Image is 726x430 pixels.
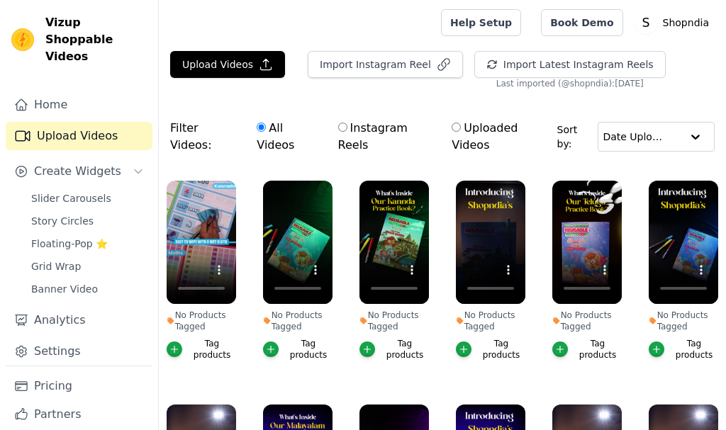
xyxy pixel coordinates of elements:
[338,123,347,132] input: Instagram Reels
[11,28,34,51] img: Vizup
[359,338,429,361] button: Tag products
[263,310,333,332] div: No Products Tagged
[6,122,152,150] a: Upload Videos
[552,310,622,332] div: No Products Tagged
[167,338,236,361] button: Tag products
[337,119,433,154] label: Instagram Reels
[649,338,718,361] button: Tag products
[257,123,266,132] input: All Videos
[23,234,152,254] a: Floating-Pop ⭐
[670,338,718,361] div: Tag products
[642,16,649,30] text: S
[284,338,333,361] div: Tag products
[23,188,152,208] a: Slider Carousels
[474,51,666,78] button: Import Latest Instagram Reels
[308,51,463,78] button: Import Instagram Reel
[574,338,622,361] div: Tag products
[441,9,521,36] a: Help Setup
[167,310,236,332] div: No Products Tagged
[31,191,111,205] span: Slider Carousels
[496,78,644,89] span: Last imported (@ shopndia ): [DATE]
[31,214,94,228] span: Story Circles
[256,119,318,154] label: All Videos
[6,306,152,334] a: Analytics
[23,211,152,231] a: Story Circles
[456,310,525,332] div: No Products Tagged
[23,256,152,276] a: Grid Wrap
[451,119,549,154] label: Uploaded Videos
[263,338,333,361] button: Tag products
[31,282,98,296] span: Banner Video
[23,279,152,299] a: Banner Video
[34,163,121,180] span: Create Widgets
[188,338,236,361] div: Tag products
[452,123,461,132] input: Uploaded Videos
[657,10,715,35] p: Shopndia
[552,338,622,361] button: Tag products
[541,9,622,36] a: Book Demo
[170,112,557,162] div: Filter Videos:
[170,51,285,78] button: Upload Videos
[31,237,108,251] span: Floating-Pop ⭐
[6,337,152,366] a: Settings
[477,338,525,361] div: Tag products
[6,372,152,400] a: Pricing
[649,310,718,332] div: No Products Tagged
[6,157,152,186] button: Create Widgets
[359,310,429,332] div: No Products Tagged
[6,91,152,119] a: Home
[31,259,81,273] span: Grid Wrap
[635,10,715,35] button: S Shopndia
[381,338,429,361] div: Tag products
[45,14,147,65] span: Vizup Shoppable Videos
[456,338,525,361] button: Tag products
[557,122,715,152] div: Sort by:
[6,400,152,429] a: Partners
